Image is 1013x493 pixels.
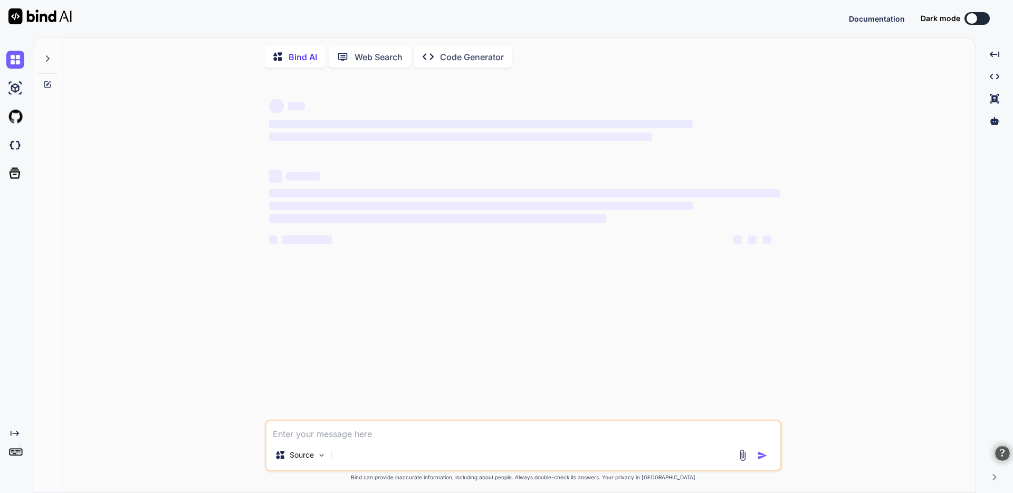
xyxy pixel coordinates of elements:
[849,13,905,24] button: Documentation
[269,132,652,141] span: ‌
[748,235,757,244] span: ‌
[269,120,693,128] span: ‌
[286,172,320,181] span: ‌
[290,450,314,460] p: Source
[763,235,771,244] span: ‌
[269,170,282,183] span: ‌
[282,235,332,244] span: ‌
[6,136,24,154] img: darkCloudIdeIcon
[6,51,24,69] img: chat
[269,189,780,197] span: ‌
[269,99,284,113] span: ‌
[737,449,749,461] img: attachment
[921,13,960,24] span: Dark mode
[757,450,768,461] img: icon
[269,235,278,244] span: ‌
[355,51,403,63] p: Web Search
[317,451,326,460] img: Pick Models
[265,473,782,481] p: Bind can provide inaccurate information, including about people. Always double-check its answers....
[289,51,317,63] p: Bind AI
[440,51,504,63] p: Code Generator
[8,8,72,24] img: Bind AI
[288,102,305,110] span: ‌
[269,202,693,210] span: ‌
[733,235,742,244] span: ‌
[6,79,24,97] img: ai-studio
[849,14,905,23] span: Documentation
[6,108,24,126] img: githubLight
[269,214,606,223] span: ‌
[995,445,1010,461] span: Open PowerChat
